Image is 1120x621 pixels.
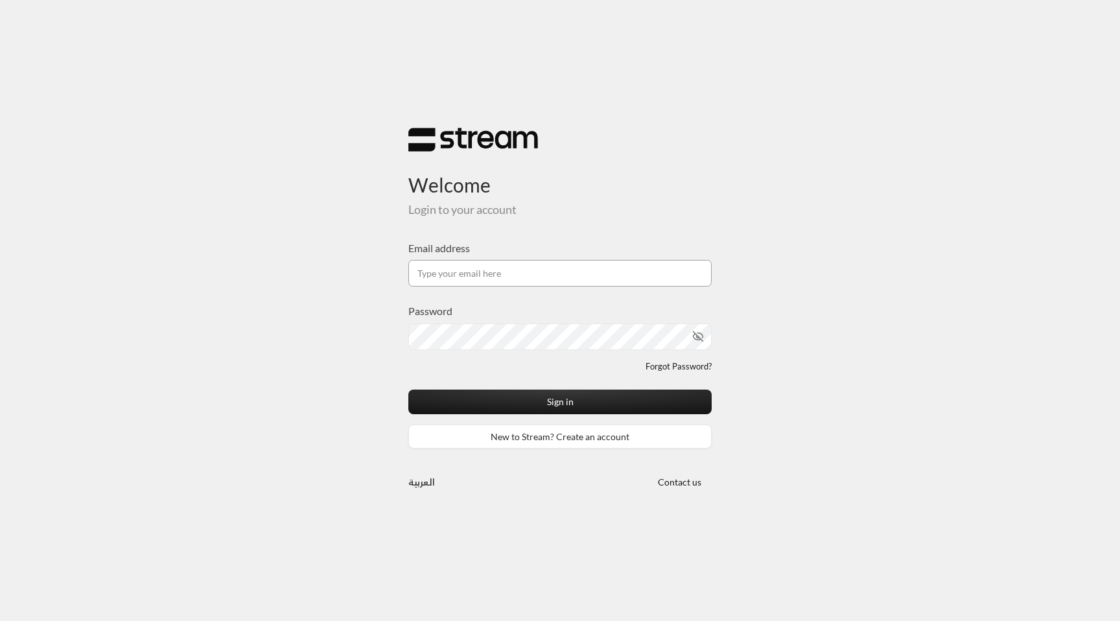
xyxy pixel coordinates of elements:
[408,152,712,197] h3: Welcome
[408,240,470,256] label: Email address
[408,390,712,414] button: Sign in
[687,325,709,347] button: toggle password visibility
[408,203,712,217] h5: Login to your account
[646,360,712,373] a: Forgot Password?
[408,425,712,449] a: New to Stream? Create an account
[408,303,452,319] label: Password
[408,260,712,287] input: Type your email here
[647,476,712,487] a: Contact us
[647,470,712,494] button: Contact us
[408,127,538,152] img: Stream Logo
[408,470,435,494] a: العربية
